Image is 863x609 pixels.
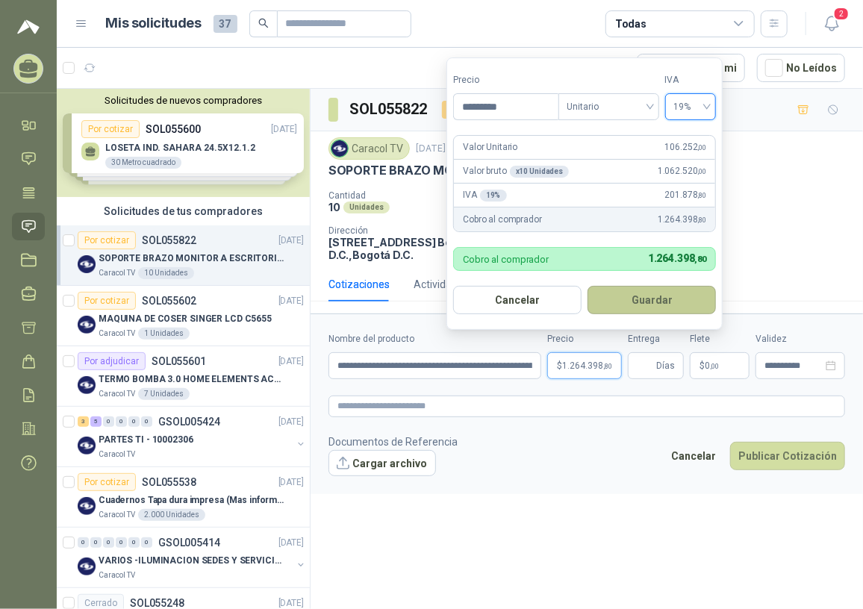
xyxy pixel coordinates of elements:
[99,328,135,340] p: Caracol TV
[17,18,40,36] img: Logo peakr
[78,231,136,249] div: Por cotizar
[116,537,127,548] div: 0
[99,449,135,460] p: Caracol TV
[99,267,135,279] p: Caracol TV
[78,497,96,515] img: Company Logo
[695,254,707,264] span: ,80
[158,416,220,427] p: GSOL005424
[328,236,478,261] p: [STREET_ADDRESS] Bogotá D.C. , Bogotá D.C.
[214,15,237,33] span: 37
[755,332,845,346] label: Validez
[637,54,745,82] button: Asignado a mi
[416,142,446,156] p: [DATE]
[463,213,541,227] p: Cobro al comprador
[141,537,152,548] div: 0
[278,475,304,490] p: [DATE]
[142,296,196,306] p: SOL055602
[99,252,284,266] p: SOPORTE BRAZO MONITOR A ESCRITORIO NBF80
[698,191,707,199] span: ,80
[152,356,206,366] p: SOL055601
[510,166,569,178] div: x 10 Unidades
[453,286,582,314] button: Cancelar
[142,235,196,246] p: SOL055822
[78,352,146,370] div: Por adjudicar
[665,188,707,202] span: 201.878
[547,352,622,379] p: $1.264.398,80
[99,372,284,387] p: TERMO BOMBA 3.0 HOME ELEMENTS ACERO INOX
[757,54,845,82] button: No Leídos
[130,598,184,608] p: SOL055248
[278,415,304,429] p: [DATE]
[818,10,845,37] button: 2
[328,225,478,236] p: Dirección
[142,477,196,487] p: SOL055538
[328,332,541,346] label: Nombre del producto
[480,190,507,202] div: 19 %
[690,332,750,346] label: Flete
[57,467,310,528] a: Por cotizarSOL055538[DATE] Company LogoCuadernos Tapa dura impresa (Mas informacion en el adjunto...
[588,286,716,314] button: Guardar
[463,140,517,154] p: Valor Unitario
[57,346,310,407] a: Por adjudicarSOL055601[DATE] Company LogoTERMO BOMBA 3.0 HOME ELEMENTS ACERO INOXCaracol TV7 Unid...
[328,163,620,178] p: SOPORTE BRAZO MONITOR A ESCRITORIO NBF80
[328,276,390,293] div: Cotizaciones
[57,286,310,346] a: Por cotizarSOL055602[DATE] Company LogoMAQUINA DE COSER SINGER LCD C5655Caracol TV1 Unidades
[665,140,707,154] span: 106.252
[567,96,650,118] span: Unitario
[78,292,136,310] div: Por cotizar
[463,188,506,202] p: IVA
[57,197,310,225] div: Solicitudes de tus compradores
[99,569,135,581] p: Caracol TV
[78,558,96,575] img: Company Logo
[78,537,89,548] div: 0
[615,16,647,32] div: Todas
[258,18,269,28] span: search
[158,537,220,548] p: GSOL005414
[648,252,706,264] span: 1.264.398
[665,73,717,87] label: IVA
[628,332,684,346] label: Entrega
[116,416,127,427] div: 0
[533,56,625,80] div: 1 - 50 de 178
[99,388,135,400] p: Caracol TV
[138,328,190,340] div: 1 Unidades
[78,316,96,334] img: Company Logo
[698,143,707,152] span: ,00
[730,442,845,470] button: Publicar Cotización
[562,361,612,370] span: 1.264.398
[128,537,140,548] div: 0
[328,450,436,477] button: Cargar archivo
[698,167,707,175] span: ,00
[414,276,458,293] div: Actividad
[463,254,549,264] p: Cobro al comprador
[99,493,284,507] p: Cuadernos Tapa dura impresa (Mas informacion en el adjunto)
[328,201,340,213] p: 10
[78,413,307,460] a: 3 5 0 0 0 0 GSOL005424[DATE] Company LogoPARTES TI - 10002306Caracol TV
[328,190,509,201] p: Cantidad
[656,353,675,378] span: Días
[698,216,707,224] span: ,80
[674,96,708,118] span: 19%
[833,7,850,21] span: 2
[99,509,135,521] p: Caracol TV
[99,312,272,326] p: MAQUINA DE COSER SINGER LCD C5655
[442,101,511,119] div: Por cotizar
[78,255,96,273] img: Company Logo
[278,536,304,550] p: [DATE]
[78,437,96,455] img: Company Logo
[350,98,430,121] h3: SOL055822
[658,164,706,178] span: 1.062.520
[690,352,750,379] p: $ 0,00
[128,416,140,427] div: 0
[57,89,310,197] div: Solicitudes de nuevos compradoresPor cotizarSOL055600[DATE] LOSETA IND. SAHARA 24.5X12.1.230 Metr...
[700,361,705,370] span: $
[658,213,706,227] span: 1.264.398
[103,416,114,427] div: 0
[547,332,622,346] label: Precio
[138,267,194,279] div: 10 Unidades
[99,554,284,568] p: VARIOS -ILUMINACION SEDES Y SERVICIOS
[90,537,102,548] div: 0
[663,442,724,470] button: Cancelar
[705,361,719,370] span: 0
[603,362,612,370] span: ,80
